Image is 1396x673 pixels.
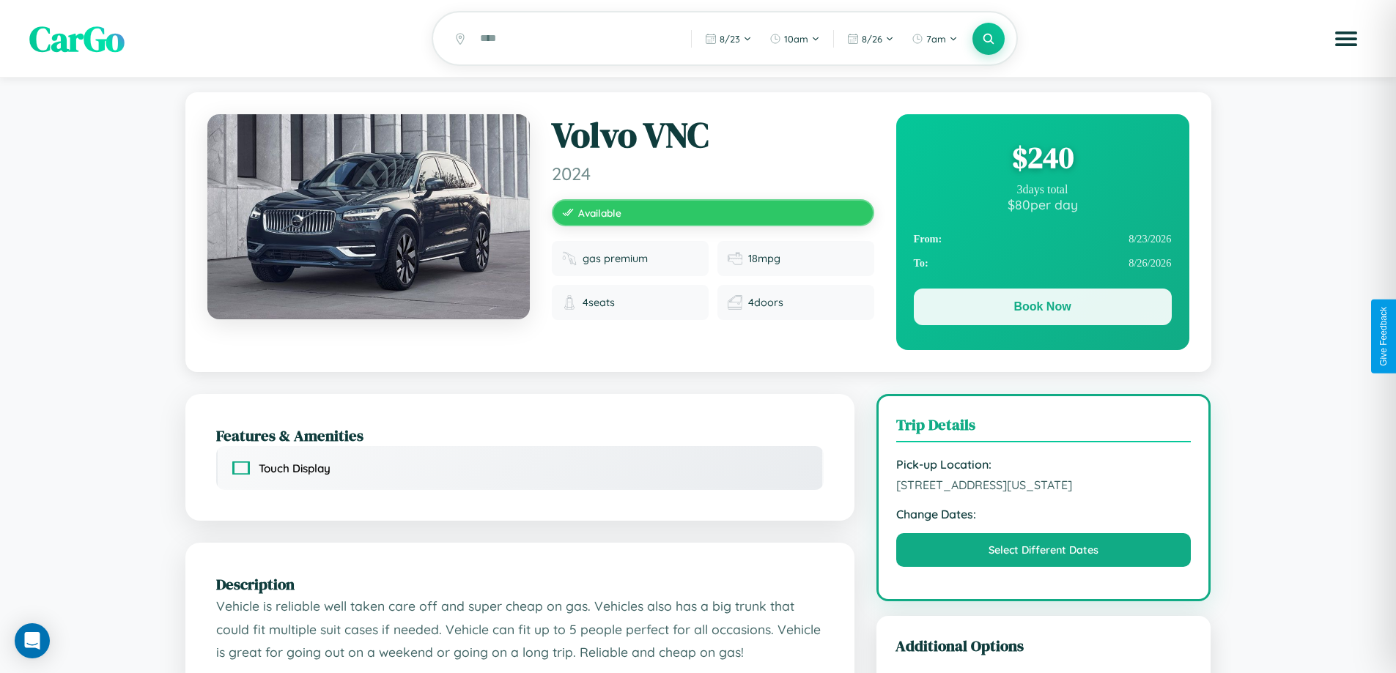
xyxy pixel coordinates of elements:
p: Vehicle is reliable well taken care off and super cheap on gas. Vehicles also has a big trunk tha... [216,595,824,664]
strong: To: [914,257,928,269]
button: 8/23 [698,27,759,51]
button: 10am [762,27,827,51]
h1: Volvo VNC [552,114,874,157]
div: $ 80 per day [914,196,1172,212]
div: Give Feedback [1378,307,1389,366]
div: $ 240 [914,138,1172,177]
button: 7am [904,27,965,51]
div: Open Intercom Messenger [15,623,50,658]
span: 4 doors [748,296,783,309]
span: [STREET_ADDRESS][US_STATE] [896,477,1192,492]
h3: Additional Options [895,635,1192,656]
img: Doors [728,295,742,310]
div: 8 / 23 / 2026 [914,227,1172,251]
div: 3 days total [914,183,1172,196]
img: Volvo VNC 2024 [207,114,530,319]
button: Open menu [1326,18,1367,59]
span: 2024 [552,163,874,185]
h3: Trip Details [896,414,1192,442]
img: Fuel efficiency [728,251,742,266]
span: Available [578,207,621,219]
strong: From: [914,233,942,245]
img: Seats [562,295,577,310]
h2: Description [216,573,824,595]
button: Book Now [914,289,1172,325]
button: 8/26 [840,27,901,51]
h2: Features & Amenities [216,425,824,446]
span: 8 / 26 [862,33,882,45]
span: CarGo [29,15,125,63]
span: 7am [926,33,946,45]
span: Touch Display [259,461,330,475]
span: 10am [784,33,808,45]
button: Select Different Dates [896,533,1192,567]
span: gas premium [583,252,648,265]
span: 4 seats [583,296,615,309]
img: Fuel type [562,251,577,266]
span: 18 mpg [748,252,780,265]
div: 8 / 26 / 2026 [914,251,1172,275]
strong: Change Dates: [896,507,1192,521]
strong: Pick-up Location: [896,457,1192,472]
span: 8 / 23 [720,33,740,45]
